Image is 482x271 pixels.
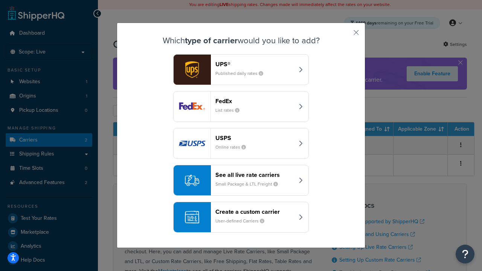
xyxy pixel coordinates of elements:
header: Create a custom carrier [215,208,294,215]
strong: type of carrier [185,34,238,47]
img: usps logo [174,128,210,158]
small: Small Package & LTL Freight [215,181,284,187]
h3: Which would you like to add? [136,36,346,45]
small: User-defined Carriers [215,218,270,224]
small: List rates [215,107,246,114]
img: icon-carrier-custom-c93b8a24.svg [185,210,199,224]
button: See all live rate carriersSmall Package & LTL Freight [173,165,309,196]
small: Published daily rates [215,70,269,77]
button: fedEx logoFedExList rates [173,91,309,122]
header: USPS [215,134,294,142]
header: FedEx [215,97,294,105]
button: ups logoUPS®Published daily rates [173,54,309,85]
button: usps logoUSPSOnline rates [173,128,309,159]
img: ups logo [174,55,210,85]
small: Online rates [215,144,252,151]
button: Create a custom carrierUser-defined Carriers [173,202,309,233]
header: UPS® [215,61,294,68]
img: fedEx logo [174,91,210,122]
img: icon-carrier-liverate-becf4550.svg [185,173,199,187]
header: See all live rate carriers [215,171,294,178]
button: Open Resource Center [456,245,474,263]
